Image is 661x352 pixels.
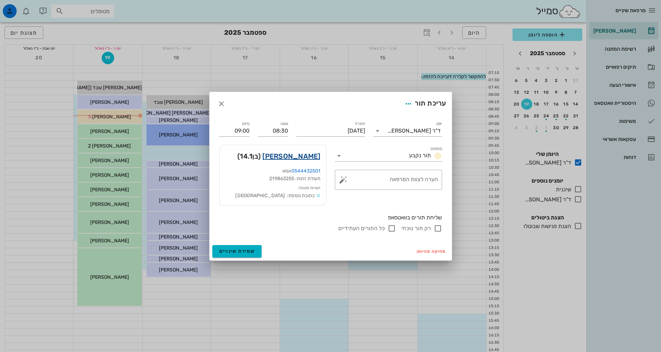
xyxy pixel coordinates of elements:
label: שעה [280,121,288,126]
label: רק תור נוכחי [401,225,431,232]
small: הערות מטופל: [298,186,320,190]
label: כל התורים העתידיים [338,225,385,232]
div: שליחת תורים בוואטסאפ [219,214,442,221]
div: אמא [225,167,321,175]
label: סיום [242,121,249,126]
span: מחיקה מהיומן [417,249,446,254]
span: 14.1 [240,152,252,160]
button: מחיקה מהיומן [414,246,449,256]
div: יומןד"ר [PERSON_NAME] [373,125,442,136]
span: כתובת נוספת: [GEOGRAPHIC_DATA] [235,193,315,199]
div: סטטוסתור נקבע [335,150,442,161]
a: 0544432501 [291,168,321,174]
label: תאריך [354,121,365,126]
a: [PERSON_NAME] [262,151,320,162]
label: יומן [436,121,442,126]
span: תור נקבע [409,152,431,159]
span: (בן ) [237,151,261,162]
span: שמירת שינויים [219,248,255,254]
button: שמירת שינויים [212,245,262,258]
div: תעודת זהות: 219863255 [225,175,321,183]
div: עריכת תור [402,98,446,110]
div: ד"ר [PERSON_NAME] [388,128,441,134]
label: סטטוס [431,146,442,151]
